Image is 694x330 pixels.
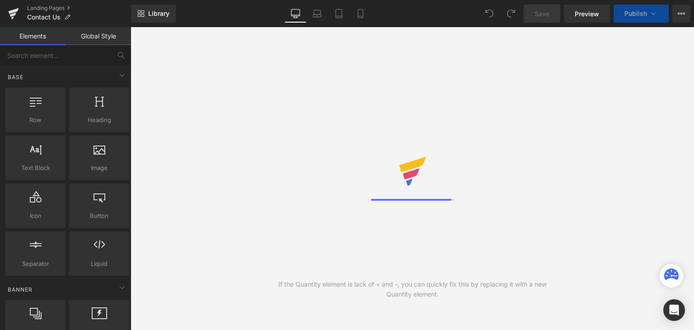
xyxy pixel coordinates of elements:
button: Publish [614,5,669,23]
div: Open Intercom Messenger [663,299,685,321]
span: Button [72,211,127,221]
a: Global Style [66,27,131,45]
span: Contact Us [27,14,61,21]
span: Icon [8,211,63,221]
a: New Library [131,5,176,23]
a: Landing Pages [27,5,131,12]
a: Desktop [285,5,306,23]
span: Row [8,115,63,125]
a: Mobile [350,5,371,23]
a: Tablet [328,5,350,23]
span: Liquid [72,259,127,269]
span: Heading [72,115,127,125]
span: Preview [575,9,599,19]
button: Redo [502,5,520,23]
button: More [672,5,690,23]
span: Publish [624,10,647,17]
span: Banner [7,285,33,294]
a: Laptop [306,5,328,23]
span: Save [535,9,549,19]
div: If the Quantity element is lack of + and -, you can quickly fix this by replacing it with a new Q... [272,279,553,299]
a: Preview [564,5,610,23]
span: Text Block [8,163,63,173]
button: Undo [480,5,498,23]
span: Image [72,163,127,173]
span: Base [7,73,24,81]
span: Separator [8,259,63,269]
span: Library [148,9,169,18]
